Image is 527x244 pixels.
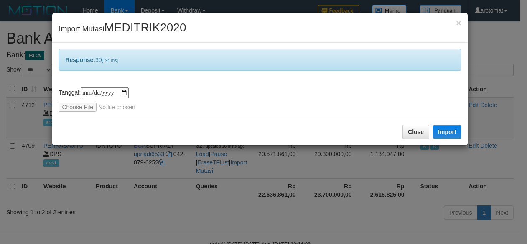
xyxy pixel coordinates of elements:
button: Import [433,125,461,139]
span: [194 ms] [102,58,118,63]
div: Tanggal: [59,87,461,112]
b: Response: [65,57,95,63]
button: Close [402,125,429,139]
button: Close [456,18,461,27]
span: × [456,18,461,28]
div: 30 [59,49,461,71]
span: MEDITRIK2020 [104,21,186,34]
span: Import Mutasi [59,25,186,33]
